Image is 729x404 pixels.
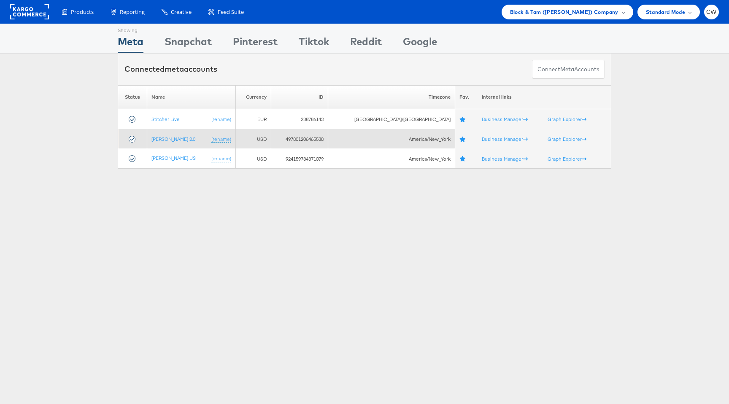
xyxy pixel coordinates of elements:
td: USD [235,148,271,168]
a: (rename) [211,116,231,123]
a: [PERSON_NAME] US [151,155,196,161]
td: EUR [235,109,271,129]
a: Business Manager [482,116,528,122]
div: Pinterest [233,34,278,53]
span: Standard Mode [646,8,685,16]
a: Stitcher Live [151,116,180,122]
a: Business Manager [482,155,528,162]
div: Tiktok [299,34,329,53]
span: Block & Tam ([PERSON_NAME]) Company [510,8,618,16]
th: Name [147,85,236,109]
td: 238786143 [271,109,328,129]
th: Status [118,85,147,109]
th: ID [271,85,328,109]
th: Currency [235,85,271,109]
a: (rename) [211,155,231,162]
span: Creative [171,8,192,16]
a: Graph Explorer [548,135,586,142]
td: America/New_York [328,148,455,168]
span: CW [706,9,717,15]
td: 497801206465538 [271,129,328,149]
th: Timezone [328,85,455,109]
span: Reporting [120,8,145,16]
span: meta [165,64,184,74]
td: America/New_York [328,129,455,149]
td: 924159734371079 [271,148,328,168]
a: Business Manager [482,135,528,142]
span: meta [560,65,574,73]
div: Snapchat [165,34,212,53]
td: USD [235,129,271,149]
a: Graph Explorer [548,155,586,162]
div: Reddit [350,34,382,53]
td: [GEOGRAPHIC_DATA]/[GEOGRAPHIC_DATA] [328,109,455,129]
a: Graph Explorer [548,116,586,122]
button: ConnectmetaAccounts [532,60,605,79]
span: Products [71,8,94,16]
div: Meta [118,34,143,53]
a: (rename) [211,135,231,143]
div: Google [403,34,437,53]
a: [PERSON_NAME] 2.0 [151,135,195,142]
div: Connected accounts [124,64,217,75]
span: Feed Suite [218,8,244,16]
div: Showing [118,24,143,34]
